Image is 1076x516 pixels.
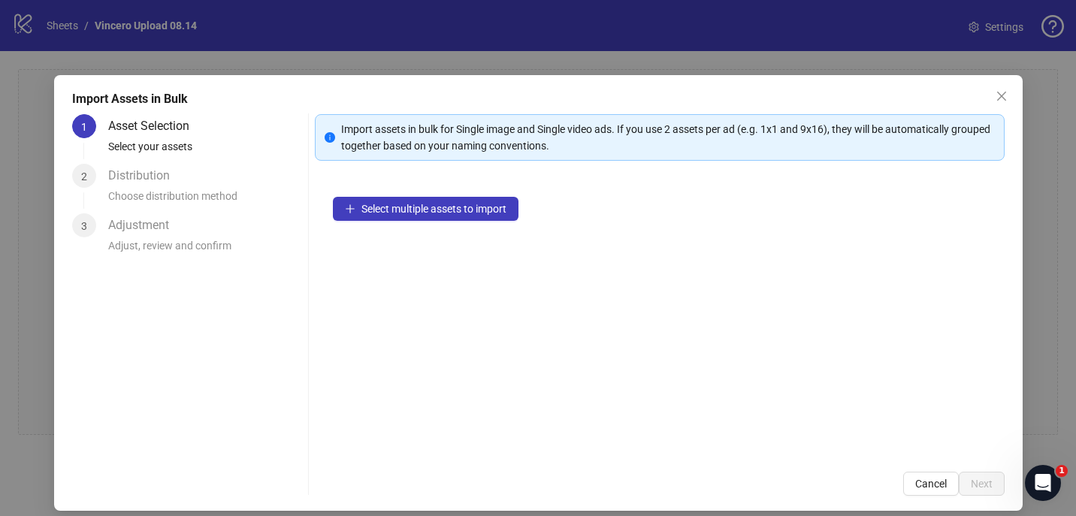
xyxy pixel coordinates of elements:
div: Choose distribution method [108,188,302,213]
div: Import assets in bulk for Single image and Single video ads. If you use 2 assets per ad (e.g. 1x1... [341,121,995,154]
div: Adjustment [108,213,181,237]
span: close [995,90,1007,102]
button: Next [958,472,1004,496]
span: 3 [81,220,87,232]
button: Close [989,84,1013,108]
span: Select multiple assets to import [361,203,506,215]
div: Asset Selection [108,114,201,138]
span: info-circle [325,132,335,143]
span: 1 [81,121,87,133]
span: plus [345,204,355,214]
button: Select multiple assets to import [333,197,518,221]
div: Import Assets in Bulk [72,90,1005,108]
div: Distribution [108,164,182,188]
span: 1 [1056,465,1068,477]
span: 2 [81,170,87,183]
div: Adjust, review and confirm [108,237,302,263]
div: Select your assets [108,138,302,164]
button: Cancel [902,472,958,496]
iframe: Intercom live chat [1025,465,1061,501]
span: Cancel [914,478,946,490]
